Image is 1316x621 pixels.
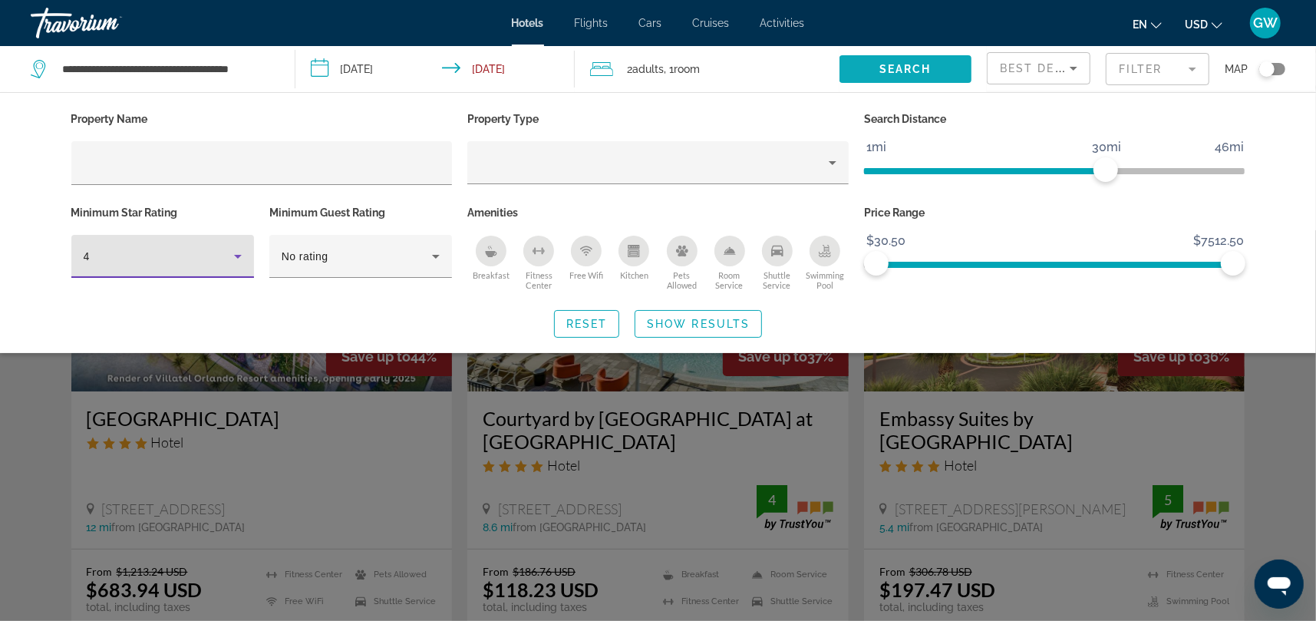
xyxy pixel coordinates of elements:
[658,270,705,290] span: Pets Allowed
[1255,560,1304,609] iframe: Button to launch messaging window
[1133,18,1147,31] span: en
[620,270,648,280] span: Kitchen
[674,63,700,75] span: Room
[467,235,515,291] button: Breakfast
[554,310,620,338] button: Reset
[84,250,90,263] span: 4
[1245,7,1285,39] button: User Menu
[1191,230,1246,253] span: $7512.50
[760,17,805,29] a: Activities
[282,250,328,263] span: No rating
[467,202,849,223] p: Amenities
[754,270,801,290] span: Shuttle Service
[1185,18,1208,31] span: USD
[610,235,658,291] button: Kitchen
[801,235,849,291] button: Swimming Pool
[693,17,730,29] a: Cruises
[31,3,184,43] a: Travorium
[1248,62,1285,76] button: Toggle map
[1133,13,1162,35] button: Change language
[71,202,254,223] p: Minimum Star Rating
[864,136,889,159] span: 1mi
[864,202,1245,223] p: Price Range
[879,63,932,75] span: Search
[864,168,1245,171] ngx-slider: ngx-slider
[1000,59,1077,78] mat-select: Sort by
[1093,157,1118,182] span: ngx-slider
[515,235,562,291] button: Fitness Center
[467,108,849,130] p: Property Type
[1106,52,1209,86] button: Filter
[1000,62,1080,74] span: Best Deals
[864,230,908,253] span: $30.50
[515,270,562,290] span: Fitness Center
[706,235,754,291] button: Room Service
[706,270,754,290] span: Room Service
[1185,13,1222,35] button: Change currency
[664,58,700,80] span: , 1
[658,235,705,291] button: Pets Allowed
[480,154,836,172] mat-select: Property type
[1225,58,1248,80] span: Map
[512,17,544,29] a: Hotels
[635,310,762,338] button: Show Results
[269,202,452,223] p: Minimum Guest Rating
[569,270,603,280] span: Free Wifi
[801,270,849,290] span: Swimming Pool
[575,46,839,92] button: Travelers: 2 adults, 0 children
[295,46,576,92] button: Check-in date: Sep 27, 2025 Check-out date: Sep 29, 2025
[754,235,801,291] button: Shuttle Service
[575,17,609,29] a: Flights
[562,235,610,291] button: Free Wifi
[632,63,664,75] span: Adults
[1253,15,1278,31] span: GW
[864,251,889,276] span: ngx-slider
[566,318,608,330] span: Reset
[64,108,1253,295] div: Hotel Filters
[1212,136,1246,159] span: 46mi
[639,17,662,29] a: Cars
[627,58,664,80] span: 2
[473,270,510,280] span: Breakfast
[864,108,1245,130] p: Search Distance
[647,318,750,330] span: Show Results
[1090,136,1123,159] span: 30mi
[1221,251,1245,276] span: ngx-slider-max
[71,108,453,130] p: Property Name
[839,55,971,83] button: Search
[864,262,1245,265] ngx-slider: ngx-slider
